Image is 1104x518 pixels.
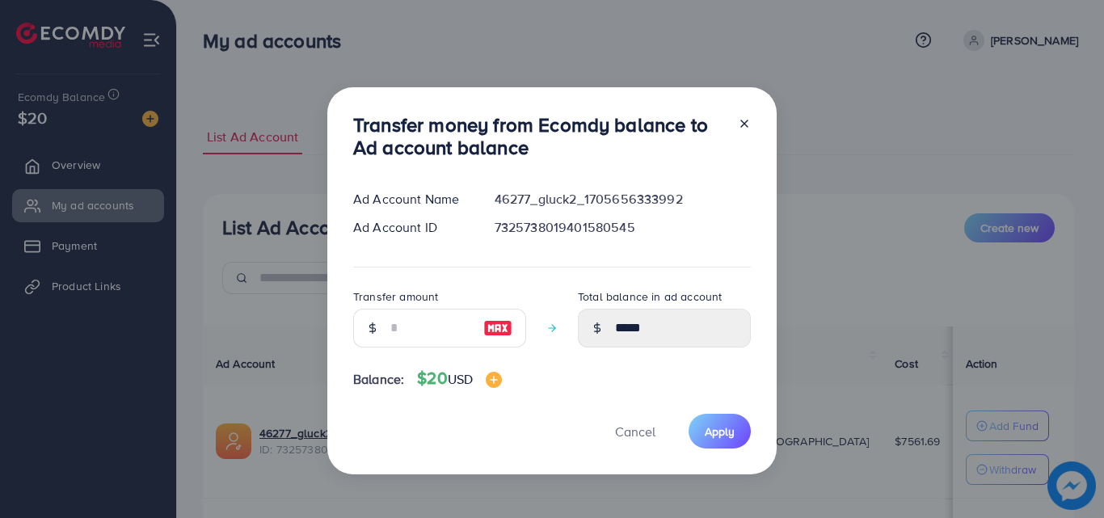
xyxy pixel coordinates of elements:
img: image [486,372,502,388]
h3: Transfer money from Ecomdy balance to Ad account balance [353,113,725,160]
span: Apply [705,423,735,440]
label: Total balance in ad account [578,288,722,305]
span: Cancel [615,423,655,440]
div: 7325738019401580545 [482,218,764,237]
div: 46277_gluck2_1705656333992 [482,190,764,208]
span: USD [448,370,473,388]
div: Ad Account Name [340,190,482,208]
h4: $20 [417,368,502,389]
img: image [483,318,512,338]
span: Balance: [353,370,404,389]
button: Cancel [595,414,676,449]
div: Ad Account ID [340,218,482,237]
label: Transfer amount [353,288,438,305]
button: Apply [689,414,751,449]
